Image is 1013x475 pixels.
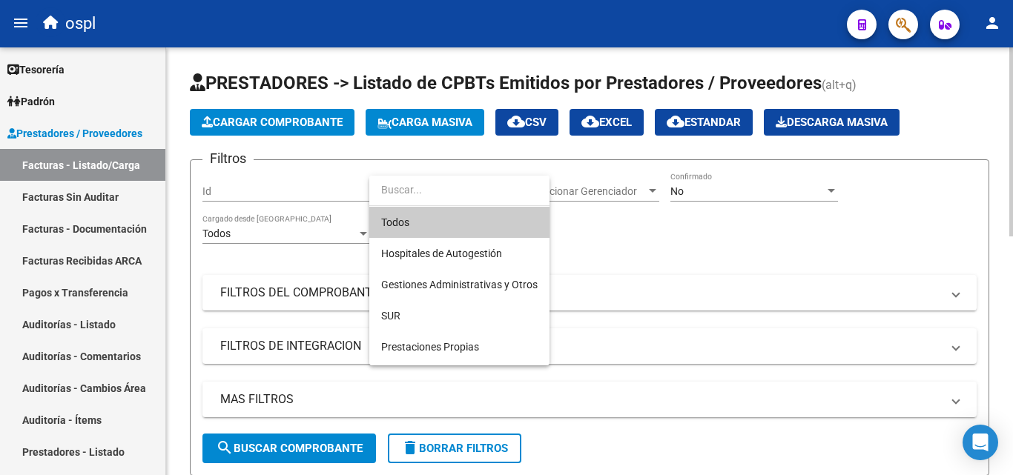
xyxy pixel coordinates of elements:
div: Open Intercom Messenger [963,425,998,460]
span: Prestaciones Propias [381,341,479,353]
input: dropdown search [369,174,550,205]
span: Hospitales de Autogestión [381,248,502,259]
span: SUR [381,310,400,322]
span: Gestiones Administrativas y Otros [381,279,538,290]
span: Todos [381,207,538,238]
